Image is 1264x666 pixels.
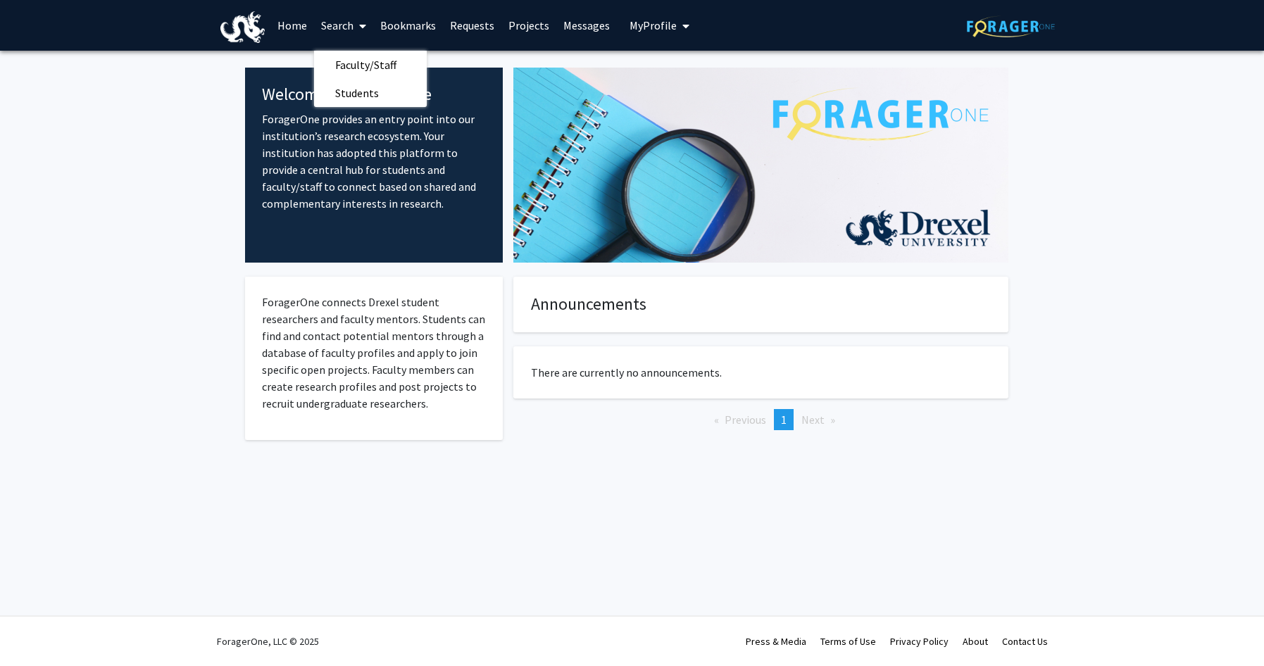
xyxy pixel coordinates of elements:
[513,409,1008,430] ul: Pagination
[262,84,487,105] h4: Welcome to ForagerOne
[314,54,427,75] a: Faculty/Staff
[725,413,766,427] span: Previous
[890,635,949,648] a: Privacy Policy
[217,617,319,666] div: ForagerOne, LLC © 2025
[443,1,501,50] a: Requests
[314,79,400,107] span: Students
[967,15,1055,37] img: ForagerOne Logo
[373,1,443,50] a: Bookmarks
[262,294,487,412] p: ForagerOne connects Drexel student researchers and faculty mentors. Students can find and contact...
[501,1,556,50] a: Projects
[262,111,487,212] p: ForagerOne provides an entry point into our institution’s research ecosystem. Your institution ha...
[746,635,806,648] a: Press & Media
[820,635,876,648] a: Terms of Use
[531,294,991,315] h4: Announcements
[630,18,677,32] span: My Profile
[963,635,988,648] a: About
[270,1,314,50] a: Home
[220,11,265,43] img: Drexel University Logo
[314,1,373,50] a: Search
[531,364,991,381] p: There are currently no announcements.
[801,413,825,427] span: Next
[314,51,418,79] span: Faculty/Staff
[556,1,617,50] a: Messages
[513,68,1008,263] img: Cover Image
[314,82,427,103] a: Students
[11,603,60,655] iframe: Chat
[781,413,787,427] span: 1
[1002,635,1048,648] a: Contact Us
